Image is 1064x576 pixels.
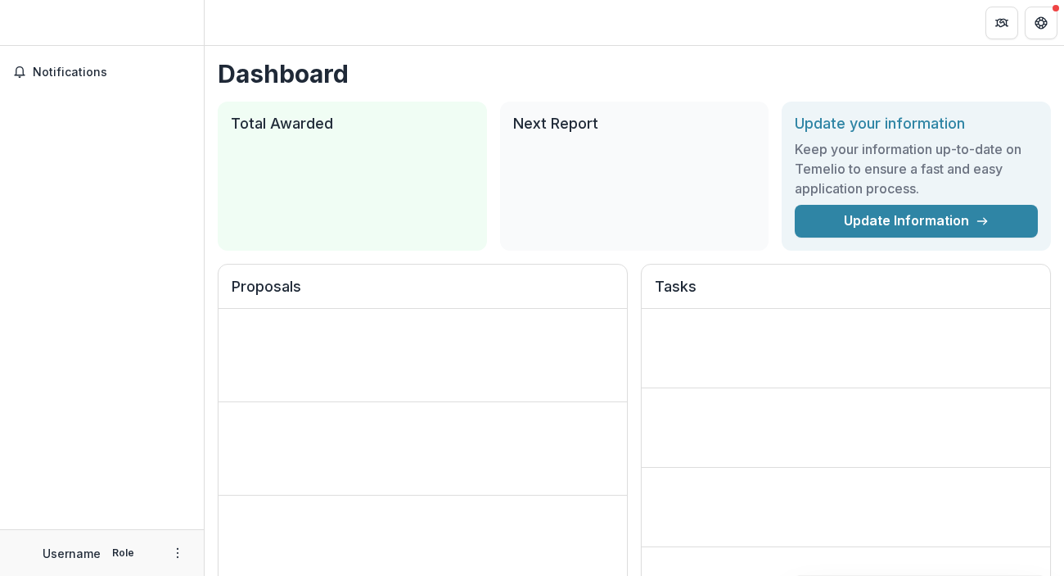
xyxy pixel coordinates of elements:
[231,115,474,133] h2: Total Awarded
[43,545,101,562] p: Username
[107,546,139,560] p: Role
[33,66,191,79] span: Notifications
[655,278,1037,309] h2: Tasks
[985,7,1018,39] button: Partners
[795,139,1038,198] h3: Keep your information up-to-date on Temelio to ensure a fast and easy application process.
[795,115,1038,133] h2: Update your information
[232,278,614,309] h2: Proposals
[168,543,187,563] button: More
[513,115,756,133] h2: Next Report
[7,59,197,85] button: Notifications
[1025,7,1057,39] button: Get Help
[218,59,1051,88] h1: Dashboard
[795,205,1038,238] a: Update Information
